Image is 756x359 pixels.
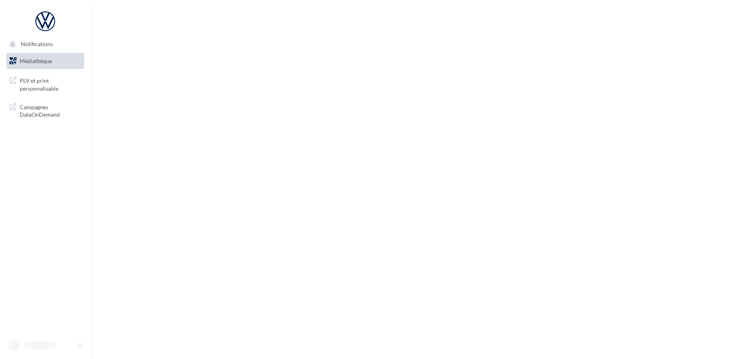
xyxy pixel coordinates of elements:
span: Campagnes DataOnDemand [20,102,81,119]
span: PLV et print personnalisable [20,75,81,92]
a: PLV et print personnalisable [5,72,86,95]
a: Campagnes DataOnDemand [5,99,86,122]
a: Médiathèque [5,53,86,69]
span: Médiathèque [20,58,52,64]
span: Notifications [21,41,53,48]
